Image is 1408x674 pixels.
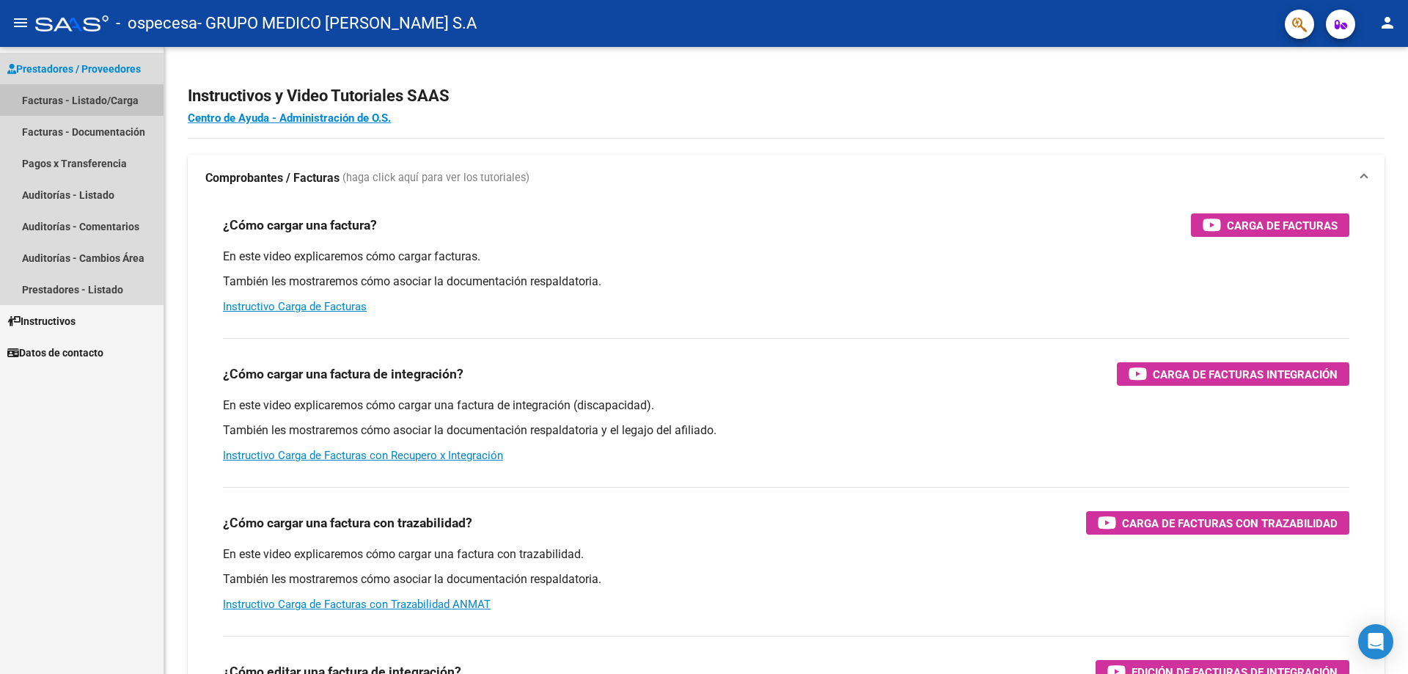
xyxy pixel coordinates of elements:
[1086,511,1349,535] button: Carga de Facturas con Trazabilidad
[223,449,503,462] a: Instructivo Carga de Facturas con Recupero x Integración
[223,598,491,611] a: Instructivo Carga de Facturas con Trazabilidad ANMAT
[223,422,1349,439] p: También les mostraremos cómo asociar la documentación respaldatoria y el legajo del afiliado.
[342,170,529,186] span: (haga click aquí para ver los tutoriales)
[223,513,472,533] h3: ¿Cómo cargar una factura con trazabilidad?
[223,364,463,384] h3: ¿Cómo cargar una factura de integración?
[1227,216,1338,235] span: Carga de Facturas
[223,215,377,235] h3: ¿Cómo cargar una factura?
[223,249,1349,265] p: En este video explicaremos cómo cargar facturas.
[205,170,340,186] strong: Comprobantes / Facturas
[223,546,1349,563] p: En este video explicaremos cómo cargar una factura con trazabilidad.
[223,571,1349,587] p: También les mostraremos cómo asociar la documentación respaldatoria.
[7,345,103,361] span: Datos de contacto
[223,274,1349,290] p: También les mostraremos cómo asociar la documentación respaldatoria.
[1379,14,1396,32] mat-icon: person
[188,155,1385,202] mat-expansion-panel-header: Comprobantes / Facturas (haga click aquí para ver los tutoriales)
[1122,514,1338,532] span: Carga de Facturas con Trazabilidad
[116,7,197,40] span: - ospecesa
[223,398,1349,414] p: En este video explicaremos cómo cargar una factura de integración (discapacidad).
[7,61,141,77] span: Prestadores / Proveedores
[1153,365,1338,384] span: Carga de Facturas Integración
[223,300,367,313] a: Instructivo Carga de Facturas
[12,14,29,32] mat-icon: menu
[1117,362,1349,386] button: Carga de Facturas Integración
[188,82,1385,110] h2: Instructivos y Video Tutoriales SAAS
[1358,624,1393,659] div: Open Intercom Messenger
[7,313,76,329] span: Instructivos
[188,111,391,125] a: Centro de Ayuda - Administración de O.S.
[1191,213,1349,237] button: Carga de Facturas
[197,7,477,40] span: - GRUPO MEDICO [PERSON_NAME] S.A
